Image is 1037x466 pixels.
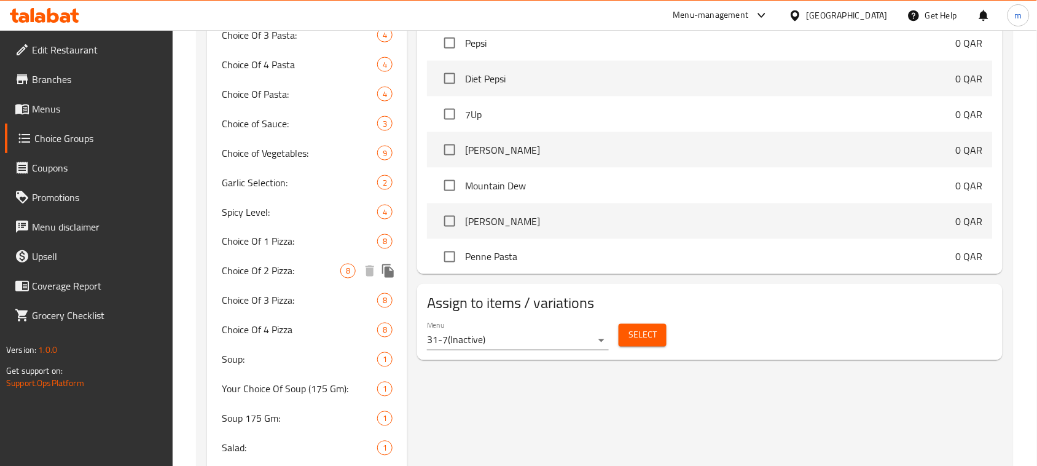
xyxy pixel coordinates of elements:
div: Choices [377,146,393,160]
span: Select [628,328,657,343]
span: 8 [378,325,392,336]
span: 1 [378,443,392,454]
div: Choices [377,352,393,367]
span: Choice of Vegetables: [222,146,377,160]
span: [PERSON_NAME] [465,143,956,157]
p: 0 QAR [956,214,983,229]
span: Menus [32,101,163,116]
span: Soup 175 Gm: [222,411,377,426]
div: Salad:1 [207,433,407,463]
a: Grocery Checklist [5,301,173,330]
div: Choices [377,323,393,338]
div: Spicy Level:4 [207,197,407,227]
span: Grocery Checklist [32,308,163,323]
span: 4 [378,59,392,71]
span: 1 [378,384,392,395]
span: Choice Of 4 Pizza [222,323,377,338]
button: Select [619,324,667,347]
div: [GEOGRAPHIC_DATA] [807,9,888,22]
span: Choice Groups [34,131,163,146]
span: Version: [6,342,36,358]
a: Coverage Report [5,271,173,301]
span: Edit Restaurant [32,42,163,57]
a: Menus [5,94,173,124]
span: 1 [378,413,392,425]
h2: Assign to items / variations [427,294,993,314]
span: 4 [378,207,392,218]
span: 8 [378,295,392,307]
span: Select choice [437,30,463,56]
span: Select choice [437,101,463,127]
span: Penne Pasta [465,250,956,264]
div: Choice Of 4 Pasta4 [207,50,407,79]
span: Spicy Level: [222,205,377,219]
div: Soup 175 Gm:1 [207,404,407,433]
a: Coupons [5,153,173,183]
div: Choices [377,382,393,397]
span: Select choice [437,66,463,92]
div: Choice Of 4 Pizza8 [207,315,407,345]
span: Select choice [437,208,463,234]
span: Choice Of 2 Pizza: [222,264,340,278]
div: Choices [377,411,393,426]
span: 7Up [465,107,956,122]
span: Soup: [222,352,377,367]
a: Edit Restaurant [5,35,173,65]
span: Choice Of 3 Pizza: [222,293,377,308]
span: Choice Of 4 Pasta [222,57,377,72]
span: Select choice [437,173,463,199]
button: delete [361,262,379,280]
a: Branches [5,65,173,94]
span: Get support on: [6,363,63,379]
span: Coupons [32,160,163,175]
a: Upsell [5,242,173,271]
span: 3 [378,118,392,130]
div: Choices [377,205,393,219]
p: 0 QAR [956,107,983,122]
div: Choice Of 3 Pizza:8 [207,286,407,315]
div: Choice Of 3 Pasta:4 [207,20,407,50]
span: 4 [378,89,392,100]
span: Garlic Selection: [222,175,377,190]
span: Your Choice Of Soup (175 Gm): [222,382,377,397]
span: 8 [378,236,392,248]
div: Choices [340,264,356,278]
span: [PERSON_NAME] [465,214,956,229]
div: Choice Of 2 Pizza:8deleteduplicate [207,256,407,286]
span: Branches [32,72,163,87]
div: 31-7(Inactive) [427,331,609,350]
span: Choice Of 3 Pasta: [222,28,377,42]
a: Support.OpsPlatform [6,375,84,391]
span: Select choice [437,137,463,163]
span: Upsell [32,249,163,264]
span: Coverage Report [32,278,163,293]
div: Choices [377,293,393,308]
a: Promotions [5,183,173,212]
span: Promotions [32,190,163,205]
span: 8 [341,266,355,277]
div: Choice of Sauce:3 [207,109,407,138]
span: m [1015,9,1022,22]
div: Your Choice Of Soup (175 Gm):1 [207,374,407,404]
span: Menu disclaimer [32,219,163,234]
div: Choice of Vegetables:9 [207,138,407,168]
span: Pepsi [465,36,956,50]
div: Choice Of 1 Pizza:8 [207,227,407,256]
span: 4 [378,30,392,41]
span: Select choice [437,244,463,270]
div: Menu-management [673,8,749,23]
div: Choices [377,234,393,249]
span: Mountain Dew [465,178,956,193]
div: Soup:1 [207,345,407,374]
span: Choice Of Pasta: [222,87,377,101]
span: 9 [378,148,392,159]
span: Choice Of 1 Pizza: [222,234,377,249]
div: Choices [377,441,393,456]
span: Diet Pepsi [465,71,956,86]
span: 1.0.0 [38,342,57,358]
span: 2 [378,177,392,189]
div: Garlic Selection:2 [207,168,407,197]
label: Menu [427,322,445,329]
a: Choice Groups [5,124,173,153]
p: 0 QAR [956,71,983,86]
